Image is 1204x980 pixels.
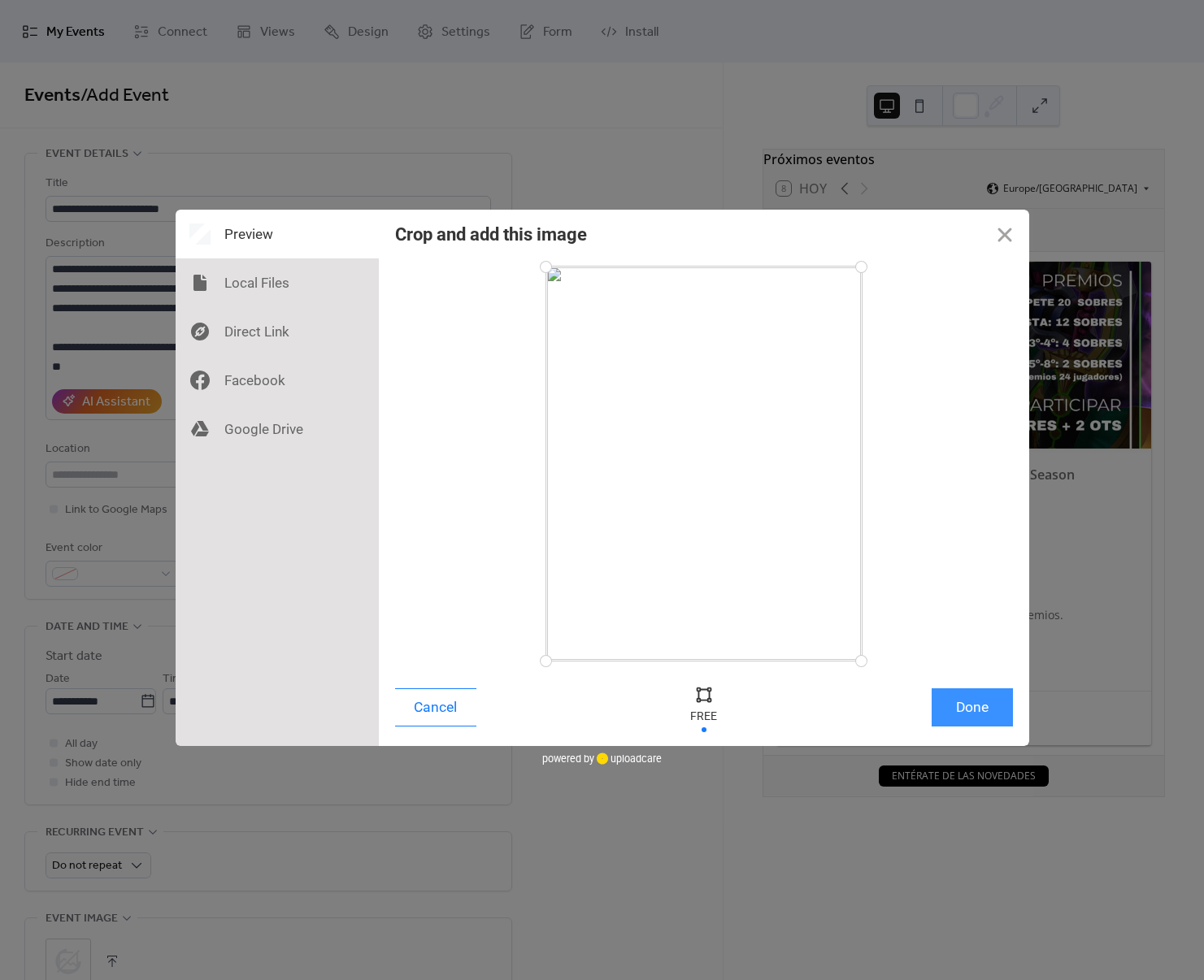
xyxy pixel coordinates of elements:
div: Google Drive [176,405,379,453]
div: Facebook [176,356,379,405]
button: Close [980,210,1029,258]
button: Cancel [395,688,476,726]
div: powered by [542,746,662,770]
button: Done [932,688,1013,726]
div: Local Files [176,258,379,307]
div: Preview [176,210,379,258]
div: Crop and add this image [395,224,587,245]
div: Direct Link [176,307,379,356]
a: uploadcare [594,752,662,765]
